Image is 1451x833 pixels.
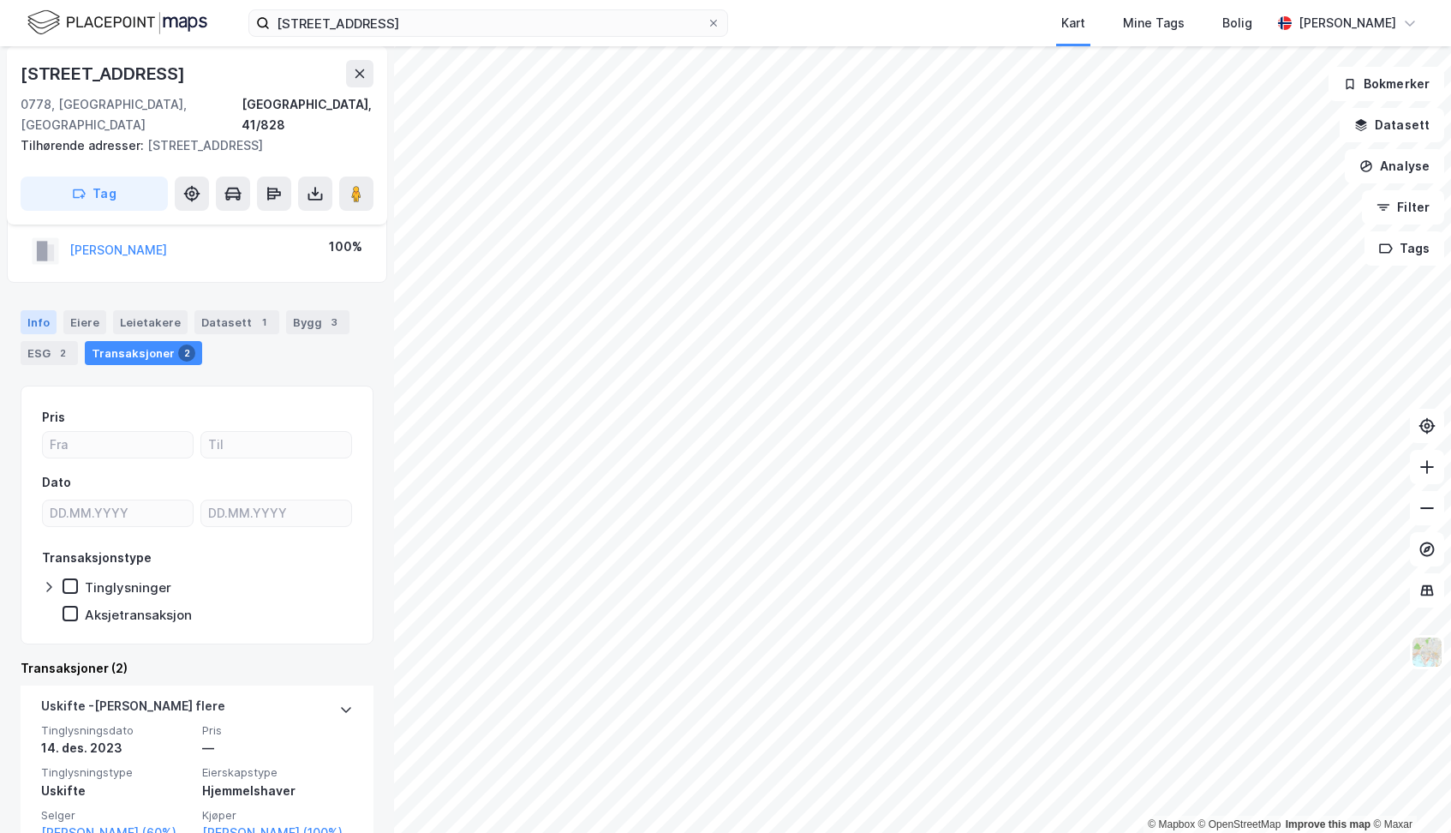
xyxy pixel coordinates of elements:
input: Til [201,432,351,458]
span: Kjøper [202,808,353,823]
span: Tinglysningstype [41,765,192,780]
iframe: Chat Widget [1365,751,1451,833]
span: Tinglysningsdato [41,723,192,738]
button: Datasett [1340,108,1444,142]
div: [GEOGRAPHIC_DATA], 41/828 [242,94,373,135]
a: Improve this map [1286,818,1370,830]
input: DD.MM.YYYY [201,500,351,526]
div: Leietakere [113,310,188,334]
span: Pris [202,723,353,738]
div: Transaksjoner (2) [21,658,373,679]
div: 100% [329,237,362,257]
div: Uskifte - [PERSON_NAME] flere [41,696,225,723]
div: Info [21,310,57,334]
div: 3 [325,314,343,331]
div: [PERSON_NAME] [1299,13,1396,33]
div: [STREET_ADDRESS] [21,60,188,87]
img: Z [1411,636,1443,668]
input: Fra [43,432,193,458]
button: Tags [1364,231,1444,266]
a: Mapbox [1148,818,1195,830]
div: 1 [255,314,272,331]
button: Analyse [1345,149,1444,183]
div: Hjemmelshaver [202,781,353,801]
div: Pris [42,407,65,428]
button: Filter [1362,190,1444,225]
div: Kontrollprogram for chat [1365,751,1451,833]
div: Mine Tags [1123,13,1185,33]
div: Datasett [194,310,279,334]
div: 2 [178,345,195,362]
span: Tilhørende adresser: [21,138,147,153]
button: Bokmerker [1329,67,1444,101]
div: Transaksjonstype [42,548,152,568]
div: Aksjetransaksjon [85,607,192,623]
input: Søk på adresse, matrikkel, gårdeiere, leietakere eller personer [270,10,707,36]
div: 2 [54,345,71,362]
div: Bygg [286,310,349,334]
div: Bolig [1222,13,1252,33]
div: Uskifte [41,781,192,801]
div: — [202,738,353,758]
button: Tag [21,177,168,211]
div: Kart [1061,13,1085,33]
div: ESG [21,341,78,365]
div: Transaksjoner [85,341,202,365]
div: 0778, [GEOGRAPHIC_DATA], [GEOGRAPHIC_DATA] [21,94,242,135]
div: [STREET_ADDRESS] [21,135,360,156]
span: Eierskapstype [202,765,353,780]
input: DD.MM.YYYY [43,500,193,526]
span: Selger [41,808,192,823]
a: OpenStreetMap [1198,818,1281,830]
div: 14. des. 2023 [41,738,192,758]
div: Tinglysninger [85,579,171,596]
div: Eiere [63,310,106,334]
img: logo.f888ab2527a4732fd821a326f86c7f29.svg [27,8,207,38]
div: Dato [42,472,71,493]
